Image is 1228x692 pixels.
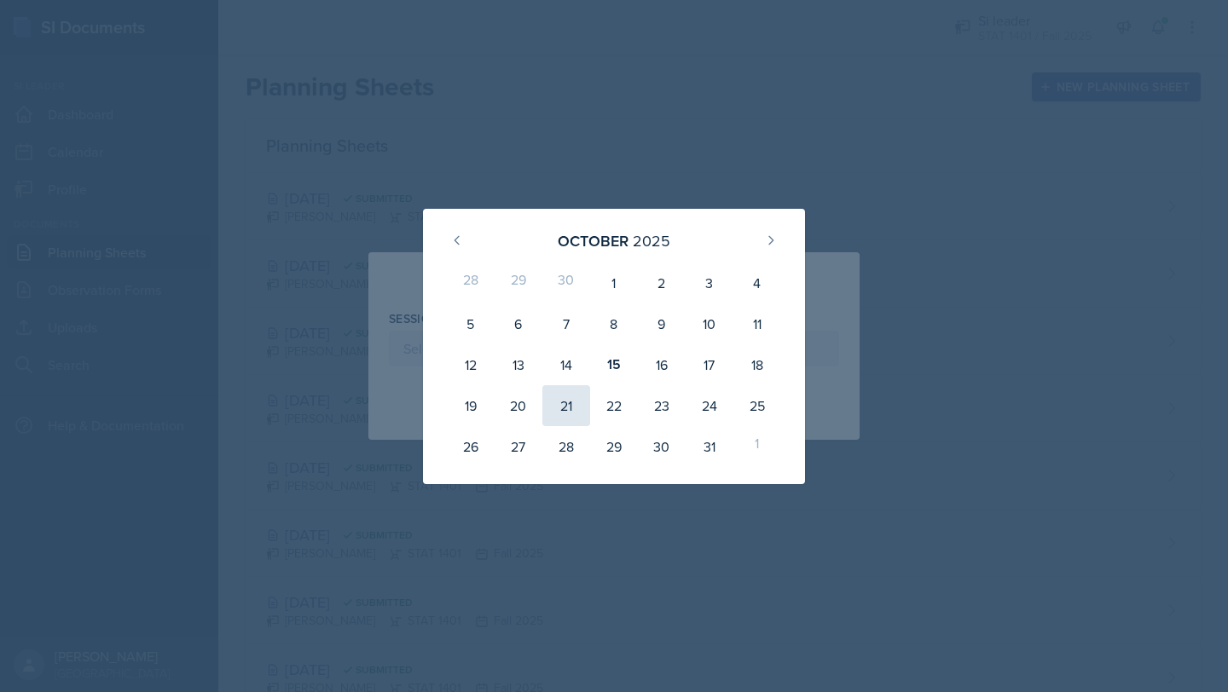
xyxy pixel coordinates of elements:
div: 9 [638,303,686,344]
div: 4 [733,262,781,303]
div: 8 [590,303,638,344]
div: 24 [686,385,733,426]
div: 5 [447,303,495,344]
div: 13 [495,344,542,385]
div: 27 [495,426,542,467]
div: 19 [447,385,495,426]
div: 11 [733,303,781,344]
div: 12 [447,344,495,385]
div: 22 [590,385,638,426]
div: 26 [447,426,495,467]
div: 7 [542,303,590,344]
div: 6 [495,303,542,344]
div: October [558,229,628,252]
div: 18 [733,344,781,385]
div: 16 [638,344,686,385]
div: 3 [686,262,733,303]
div: 1 [590,262,638,303]
div: 2 [638,262,686,303]
div: 1 [733,426,781,467]
div: 21 [542,385,590,426]
div: 20 [495,385,542,426]
div: 29 [590,426,638,467]
div: 30 [542,262,590,303]
div: 2025 [633,229,670,252]
div: 15 [590,344,638,385]
div: 14 [542,344,590,385]
div: 30 [638,426,686,467]
div: 28 [542,426,590,467]
div: 23 [638,385,686,426]
div: 10 [686,303,733,344]
div: 17 [686,344,733,385]
div: 25 [733,385,781,426]
div: 28 [447,262,495,303]
div: 31 [686,426,733,467]
div: 29 [495,262,542,303]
